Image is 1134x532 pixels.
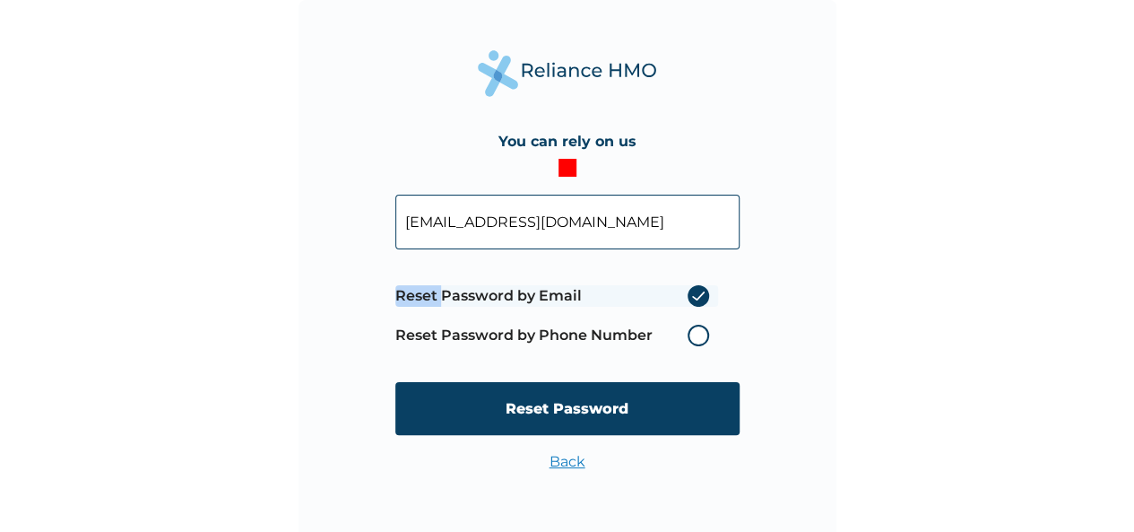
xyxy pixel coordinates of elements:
[550,453,585,470] a: Back
[498,133,636,150] h4: You can rely on us
[478,50,657,96] img: Reliance Health's Logo
[395,276,718,355] span: Password reset method
[395,285,718,307] label: Reset Password by Email
[395,195,740,249] input: Your Enrollee ID or Email Address
[395,382,740,435] input: Reset Password
[395,325,718,346] label: Reset Password by Phone Number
